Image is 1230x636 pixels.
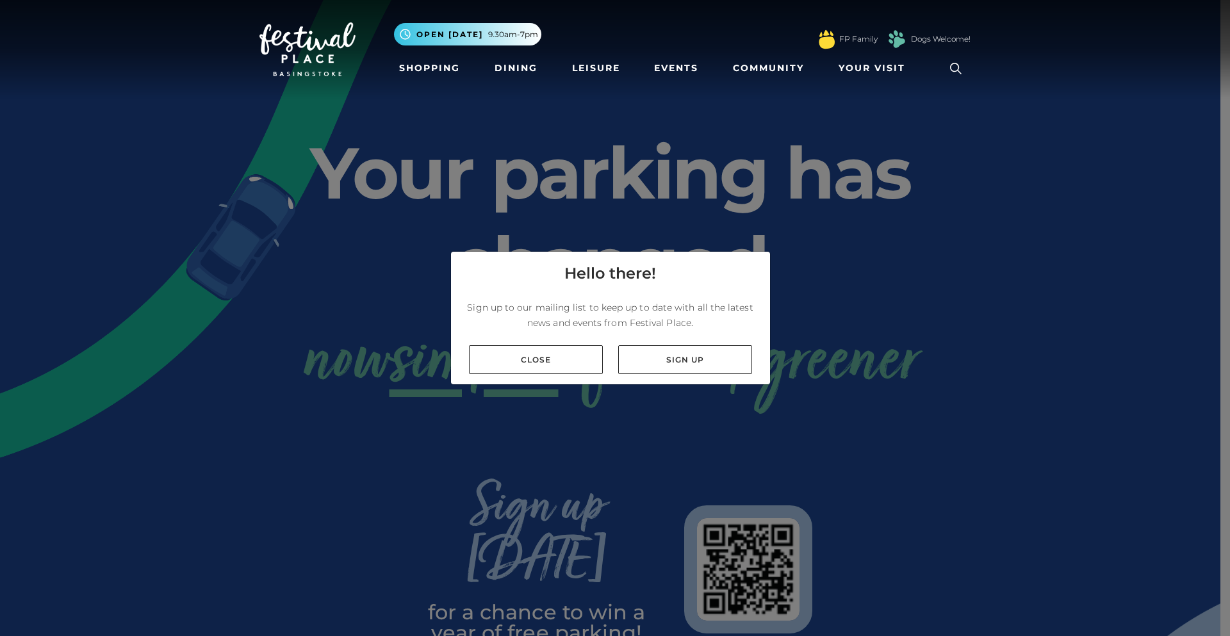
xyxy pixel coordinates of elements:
[833,56,917,80] a: Your Visit
[469,345,603,374] a: Close
[489,56,543,80] a: Dining
[911,33,971,45] a: Dogs Welcome!
[839,61,905,75] span: Your Visit
[839,33,878,45] a: FP Family
[567,56,625,80] a: Leisure
[728,56,809,80] a: Community
[461,300,760,330] p: Sign up to our mailing list to keep up to date with all the latest news and events from Festival ...
[259,22,356,76] img: Festival Place Logo
[416,29,483,40] span: Open [DATE]
[394,56,465,80] a: Shopping
[618,345,752,374] a: Sign up
[564,262,656,285] h4: Hello there!
[488,29,538,40] span: 9.30am-7pm
[394,23,541,45] button: Open [DATE] 9.30am-7pm
[649,56,703,80] a: Events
